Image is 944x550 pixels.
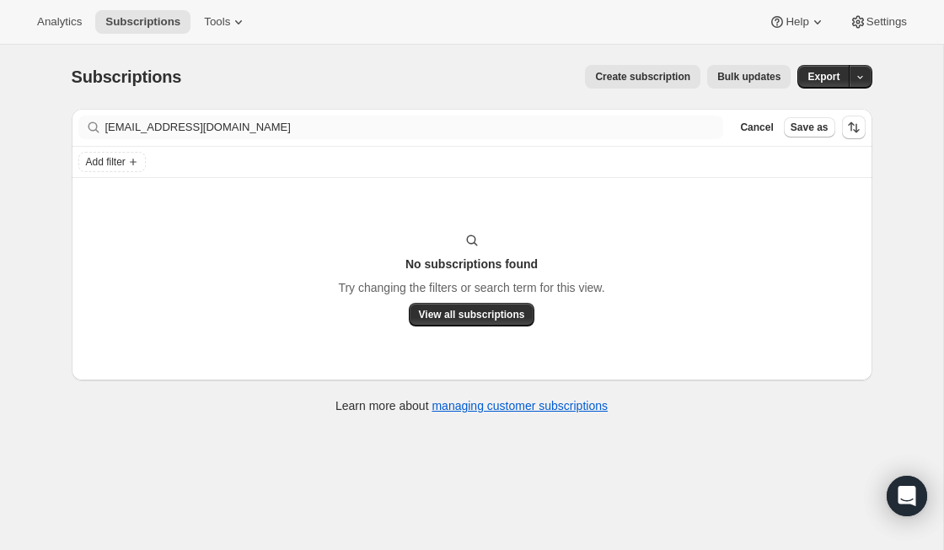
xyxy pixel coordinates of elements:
[839,10,917,34] button: Settings
[78,152,146,172] button: Add filter
[405,256,538,272] h3: No subscriptions found
[27,10,92,34] button: Analytics
[595,70,690,84] span: Create subscription
[866,15,907,29] span: Settings
[37,15,82,29] span: Analytics
[105,15,180,29] span: Subscriptions
[194,10,257,34] button: Tools
[887,476,927,516] div: Open Intercom Messenger
[86,155,126,169] span: Add filter
[759,10,835,34] button: Help
[409,303,535,326] button: View all subscriptions
[733,117,780,137] button: Cancel
[791,121,829,134] span: Save as
[72,67,182,86] span: Subscriptions
[797,65,850,89] button: Export
[432,399,608,412] a: managing customer subscriptions
[95,10,190,34] button: Subscriptions
[784,117,835,137] button: Save as
[105,116,724,139] input: Filter subscribers
[338,279,604,296] p: Try changing the filters or search term for this view.
[717,70,780,84] span: Bulk updates
[585,65,700,89] button: Create subscription
[335,397,608,414] p: Learn more about
[419,308,525,321] span: View all subscriptions
[707,65,791,89] button: Bulk updates
[786,15,808,29] span: Help
[204,15,230,29] span: Tools
[740,121,773,134] span: Cancel
[842,116,866,139] button: Sort the results
[807,70,839,84] span: Export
